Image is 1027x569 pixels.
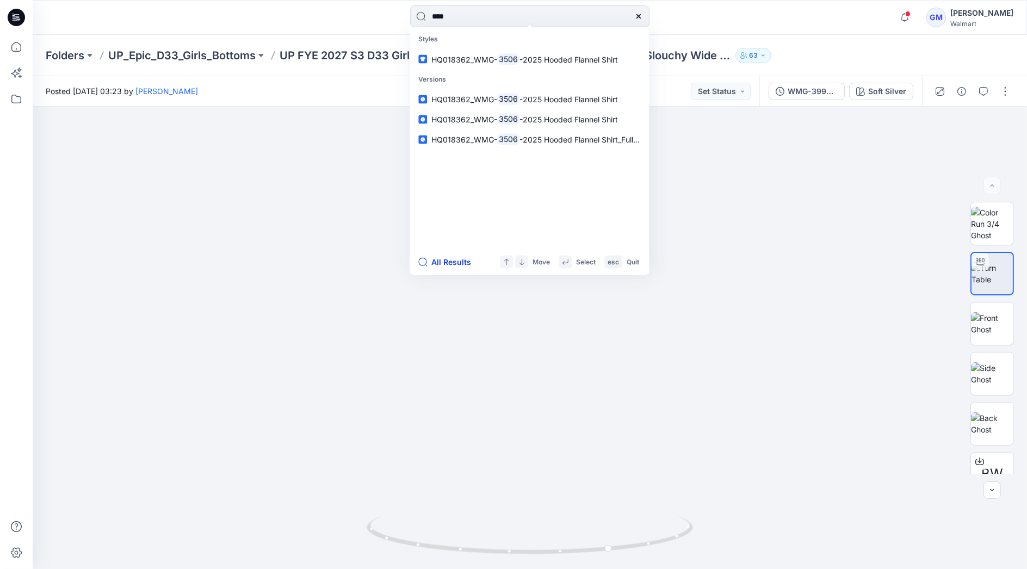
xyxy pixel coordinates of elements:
mark: 3506 [497,53,519,65]
mark: 3506 [497,93,519,106]
a: HQ018362_WMG-3506-2025 Hooded Flannel Shirt_Full Colorway [412,129,647,150]
img: Turn Table [972,262,1013,285]
mark: 3506 [497,113,519,126]
span: HQ018362_WMG- [431,95,497,104]
img: Side Ghost [971,362,1013,385]
div: GM [926,8,946,27]
mark: 3506 [497,133,519,146]
span: -2025 Hooded Flannel Shirt [519,95,618,104]
div: [PERSON_NAME] [950,7,1013,20]
a: Folders [46,48,84,63]
p: Select [576,256,596,268]
button: 63 [735,48,771,63]
div: Soft Silver [868,85,906,97]
p: Move [533,256,550,268]
p: Versions [412,69,647,89]
a: HQ018362_WMG-3506-2025 Hooded Flannel Shirt [412,49,647,69]
button: All Results [418,256,478,269]
a: UP FYE 2027 S3 D33 Girls bottoms Epic [280,48,486,63]
img: Back Ghost [971,412,1013,435]
a: HQ018362_WMG-3506-2025 Hooded Flannel Shirt [412,109,647,129]
span: -2025 Hooded Flannel Shirt [519,115,618,124]
img: Color Run 3/4 Ghost [971,207,1013,241]
a: [PERSON_NAME] [135,86,198,96]
span: -2025 Hooded Flannel Shirt_Full Colorway [519,135,669,144]
div: Walmart [950,20,1013,28]
p: esc [608,256,619,268]
span: BW [981,464,1003,484]
button: Soft Silver [849,83,913,100]
p: 63 [749,50,758,61]
div: WMG-3995-2026_Rev1_Pull On Slouchy Wide Leg_Full Colorway [788,85,838,97]
span: Posted [DATE] 03:23 by [46,85,198,97]
span: HQ018362_WMG- [431,115,497,124]
p: Styles [412,29,647,50]
a: HQ018362_WMG-3506-2025 Hooded Flannel Shirt [412,89,647,109]
span: HQ018362_WMG- [431,54,497,64]
a: UP_Epic_D33_Girls_Bottoms [108,48,256,63]
img: Front Ghost [971,312,1013,335]
button: Details [953,83,970,100]
span: HQ018362_WMG- [431,135,497,144]
span: -2025 Hooded Flannel Shirt [519,54,618,64]
button: WMG-3995-2026_Rev1_Pull On Slouchy Wide Leg_Full Colorway [769,83,845,100]
p: Quit [627,256,639,268]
